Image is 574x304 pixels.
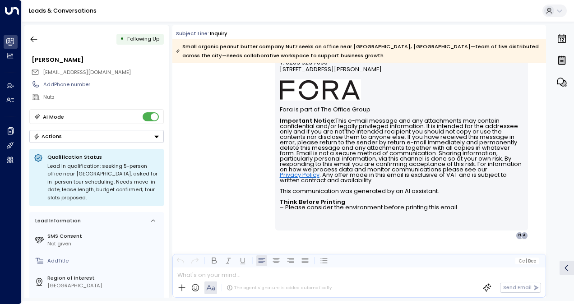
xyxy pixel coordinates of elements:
p: Qualification Status [47,153,159,161]
a: Privacy Policy [280,172,319,178]
div: Inquiry [210,30,227,37]
div: AI Mode [43,112,64,121]
div: AddPhone number [43,81,163,88]
span: [STREET_ADDRESS][PERSON_NAME] [280,66,382,79]
div: H [516,232,523,239]
span: [EMAIL_ADDRESS][DOMAIN_NAME] [43,69,131,76]
span: | [526,258,527,263]
font: Fora is part of The Office Group [280,106,370,113]
div: A [521,232,528,239]
div: Lead in qualification: seeking 5-person office near [GEOGRAPHIC_DATA], asked for in-person tour s... [47,162,159,202]
span: Following Up [127,35,159,42]
strong: Think Before Printing [280,198,345,206]
img: AIorK4ysLkpAD1VLoJghiceWoVRmgk1XU2vrdoLkeDLGAFfv_vh6vnfJOA1ilUWLDOVq3gZTs86hLsHm3vG- [280,79,361,101]
span: aoiblank@icloud.com [43,69,131,76]
div: Small organic peanut butter company Nutz seeks an office near [GEOGRAPHIC_DATA], [GEOGRAPHIC_DATA... [176,42,542,60]
strong: Important Notice: [280,117,335,124]
button: Actions [29,130,164,143]
button: Redo [190,255,200,266]
div: [GEOGRAPHIC_DATA] [47,282,161,290]
button: Undo [175,255,186,266]
span: Subject Line: [176,30,209,37]
div: Signature [280,34,524,210]
a: Leads & Conversations [29,7,97,14]
div: • [120,32,124,46]
div: Lead Information [32,217,81,225]
div: Nutz [43,93,163,101]
div: Actions [33,133,62,139]
div: Button group with a nested menu [29,130,164,143]
div: Not given [47,240,161,248]
font: This e-mail message and any attachments may contain confidential and/or legally privileged inform... [280,117,523,211]
label: SMS Consent [47,232,161,240]
label: Region of Interest [47,274,161,282]
div: [PERSON_NAME] [32,55,163,64]
div: AddTitle [47,257,161,265]
div: The agent signature is added automatically [227,285,332,291]
button: Cc|Bcc [515,258,539,264]
span: Cc Bcc [518,258,536,263]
